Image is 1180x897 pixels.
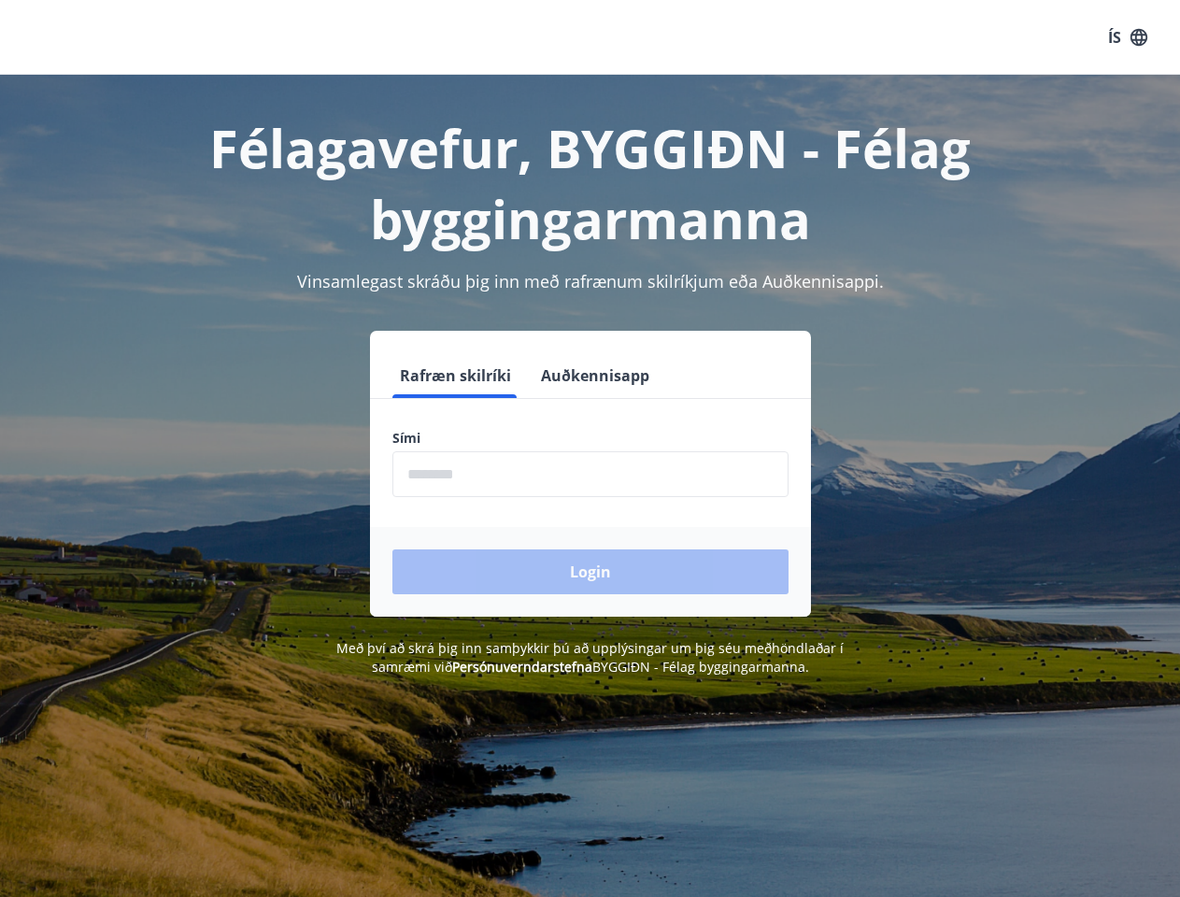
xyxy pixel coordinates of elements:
span: Með því að skrá þig inn samþykkir þú að upplýsingar um þig séu meðhöndlaðar í samræmi við BYGGIÐN... [336,639,844,676]
h1: Félagavefur, BYGGIÐN - Félag byggingarmanna [22,112,1158,254]
span: Vinsamlegast skráðu þig inn með rafrænum skilríkjum eða Auðkennisappi. [297,270,884,292]
button: Auðkennisapp [533,353,657,398]
label: Sími [392,429,789,448]
button: Rafræn skilríki [392,353,519,398]
a: Persónuverndarstefna [452,658,592,676]
button: ÍS [1098,21,1158,54]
